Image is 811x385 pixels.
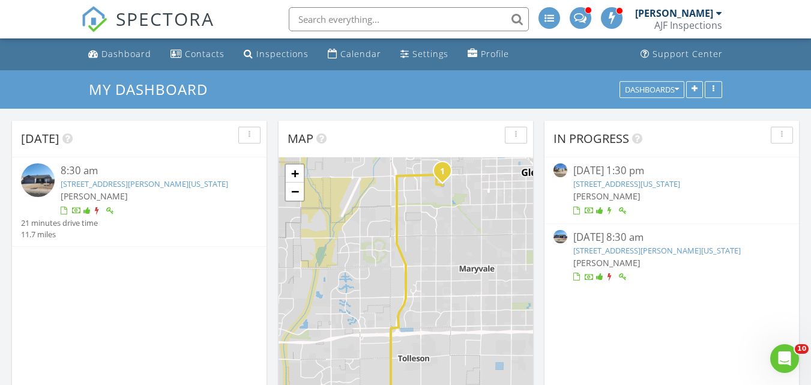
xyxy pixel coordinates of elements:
input: Search everything... [289,7,529,31]
span: SPECTORA [116,6,214,31]
img: The Best Home Inspection Software - Spectora [81,6,107,32]
div: Contacts [185,48,225,59]
span: [DATE] [21,130,59,147]
iframe: Intercom live chat [770,344,799,373]
div: 21 minutes drive time [21,217,98,229]
div: 11.7 miles [21,229,98,240]
div: Support Center [653,48,723,59]
a: Calendar [323,43,386,65]
a: [DATE] 1:30 pm [STREET_ADDRESS][US_STATE] [PERSON_NAME] [553,163,790,217]
div: [DATE] 8:30 am [573,230,770,245]
a: Zoom in [286,165,304,183]
span: Map [288,130,313,147]
span: [PERSON_NAME] [573,257,641,268]
img: streetview [553,163,567,177]
a: Support Center [636,43,728,65]
div: Dashboards [625,85,679,94]
div: [DATE] 1:30 pm [573,163,770,178]
a: 8:30 am [STREET_ADDRESS][PERSON_NAME][US_STATE] [PERSON_NAME] 21 minutes drive time 11.7 miles [21,163,258,240]
a: Profile [463,43,514,65]
div: [PERSON_NAME] [635,7,713,19]
div: Profile [481,48,509,59]
div: 8512 W Tuckey Ln , Glendale, Arizona 85305 [442,171,450,178]
span: [PERSON_NAME] [61,190,128,202]
div: Calendar [340,48,381,59]
a: [STREET_ADDRESS][US_STATE] [573,178,680,189]
a: Zoom out [286,183,304,201]
div: Inspections [256,48,309,59]
img: 9357629%2Fcover_photos%2FVBQcykOp1bAuGwdIFe1k%2Fsmall.jpg [21,163,55,197]
a: Inspections [239,43,313,65]
a: Dashboard [83,43,156,65]
a: Settings [396,43,453,65]
a: My Dashboard [89,79,218,99]
span: In Progress [553,130,629,147]
a: [DATE] 8:30 am [STREET_ADDRESS][PERSON_NAME][US_STATE] [PERSON_NAME] [553,230,790,283]
div: Dashboard [101,48,151,59]
a: [STREET_ADDRESS][PERSON_NAME][US_STATE] [61,178,228,189]
img: 9357629%2Fcover_photos%2FVBQcykOp1bAuGwdIFe1k%2Fsmall.jpg [553,230,567,244]
a: Contacts [166,43,229,65]
button: Dashboards [620,81,684,98]
span: 10 [795,344,809,354]
div: AJF Inspections [654,19,722,31]
div: Settings [412,48,448,59]
a: [STREET_ADDRESS][PERSON_NAME][US_STATE] [573,245,741,256]
div: 8:30 am [61,163,238,178]
i: 1 [440,168,445,176]
span: [PERSON_NAME] [573,190,641,202]
a: SPECTORA [81,16,214,41]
